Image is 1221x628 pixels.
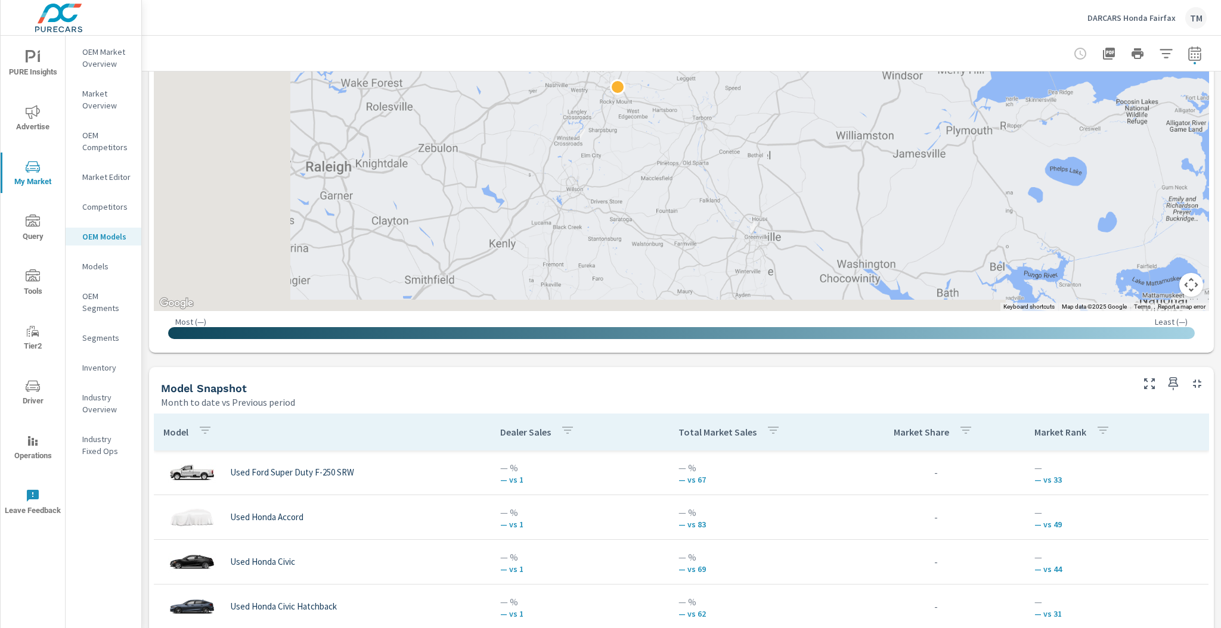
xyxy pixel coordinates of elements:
p: DARCARS Honda Fairfax [1087,13,1176,23]
p: — vs 69 [678,564,838,574]
img: Google [157,296,196,311]
p: Industry Fixed Ops [82,433,132,457]
p: OEM Competitors [82,129,132,153]
p: — vs 1 [500,475,659,484]
img: glamour [168,589,216,624]
div: nav menu [1,36,65,529]
p: — [1034,550,1199,564]
p: Market Share [894,426,949,438]
p: Used Honda Civic Hatchback [230,601,337,612]
img: glamour [168,544,216,580]
button: Select Date Range [1183,42,1207,66]
p: Market Editor [82,171,132,183]
p: Industry Overview [82,391,132,415]
div: Industry Fixed Ops [66,430,141,460]
p: - [934,510,938,524]
p: — [1034,461,1199,475]
button: "Export Report to PDF" [1097,42,1121,66]
div: Market Editor [66,168,141,186]
p: Used Honda Accord [230,512,303,523]
span: Tier2 [4,324,61,353]
p: — vs 62 [678,609,838,618]
p: Segments [82,332,132,344]
a: Terms (opens in new tab) [1134,303,1151,310]
p: — vs 1 [500,564,659,574]
p: — % [678,461,838,475]
span: Map data ©2025 Google [1062,303,1127,310]
p: — % [678,550,838,564]
p: Market Overview [82,88,132,111]
p: — vs 1 [500,520,659,529]
div: Industry Overview [66,388,141,418]
div: OEM Market Overview [66,43,141,73]
p: — % [500,550,659,564]
p: Competitors [82,201,132,213]
p: Inventory [82,362,132,374]
p: OEM Market Overview [82,46,132,70]
p: — % [500,461,659,475]
a: Open this area in Google Maps (opens a new window) [157,296,196,311]
p: — % [678,505,838,520]
p: — vs 67 [678,475,838,484]
div: OEM Models [66,228,141,245]
button: Apply Filters [1154,42,1178,66]
p: — [1034,505,1199,520]
button: Keyboard shortcuts [1003,303,1055,311]
p: — vs 1 [500,609,659,618]
p: Model [163,426,188,438]
button: Map camera controls [1179,273,1203,297]
span: Advertise [4,105,61,134]
img: glamour [168,499,216,535]
h5: Model Snapshot [161,382,247,394]
p: Market Rank [1034,426,1086,438]
p: — % [500,505,659,520]
div: TM [1185,7,1207,29]
div: Segments [66,329,141,347]
p: Most ( — ) [175,316,206,327]
p: Dealer Sales [500,426,551,438]
p: — vs 83 [678,520,838,529]
span: My Market [4,160,61,189]
p: - [934,555,938,569]
span: Tools [4,269,61,299]
div: OEM Segments [66,287,141,317]
div: Models [66,257,141,275]
span: Operations [4,434,61,463]
div: Competitors [66,198,141,216]
button: Make Fullscreen [1140,374,1159,393]
p: — vs 33 [1034,475,1199,484]
p: Used Ford Super Duty F-250 SRW [230,467,354,478]
p: Least ( — ) [1155,316,1188,327]
img: glamour [168,455,216,490]
p: — vs 31 [1034,609,1199,618]
span: Leave Feedback [4,489,61,518]
span: Query [4,214,61,244]
p: OEM Segments [82,290,132,314]
span: Save this to your personalized report [1164,374,1183,393]
p: Used Honda Civic [230,557,295,567]
div: Market Overview [66,85,141,114]
p: Month to date vs Previous period [161,395,295,409]
p: - [934,465,938,480]
p: Total Market Sales [678,426,757,438]
span: PURE Insights [4,50,61,79]
p: Models [82,260,132,272]
p: — % [678,595,838,609]
button: Print Report [1126,42,1149,66]
p: — vs 44 [1034,564,1199,574]
div: OEM Competitors [66,126,141,156]
a: Report a map error [1158,303,1205,310]
div: Inventory [66,359,141,377]
p: OEM Models [82,231,132,243]
p: — [1034,595,1199,609]
span: Driver [4,379,61,408]
p: — vs 49 [1034,520,1199,529]
p: - [934,599,938,614]
p: — % [500,595,659,609]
